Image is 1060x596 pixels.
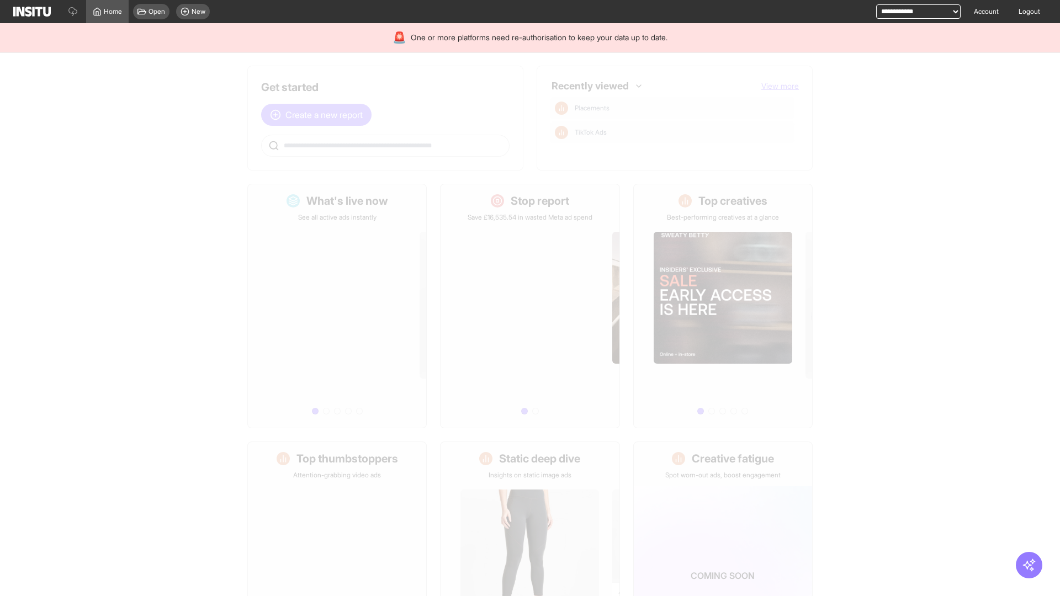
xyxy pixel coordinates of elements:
span: New [192,7,205,16]
img: Logo [13,7,51,17]
div: 🚨 [393,30,406,45]
span: One or more platforms need re-authorisation to keep your data up to date. [411,32,667,43]
span: Open [149,7,165,16]
span: Home [104,7,122,16]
